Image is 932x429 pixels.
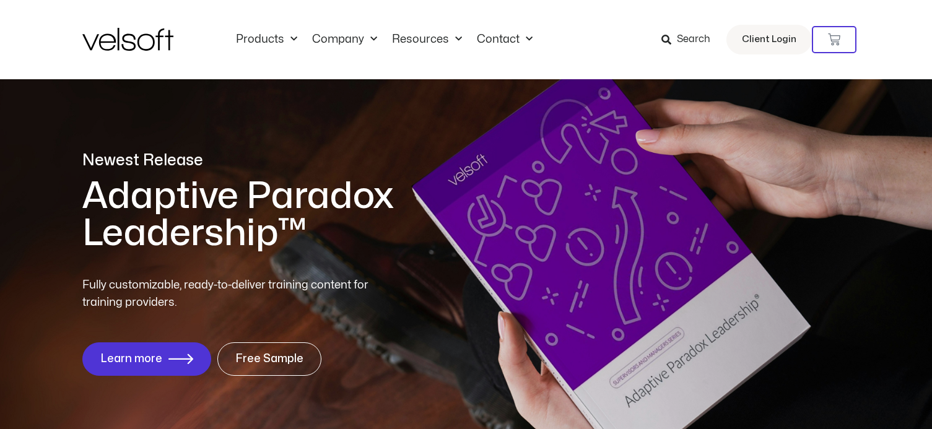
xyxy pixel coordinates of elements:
a: CompanyMenu Toggle [305,33,385,46]
a: ContactMenu Toggle [469,33,540,46]
p: Newest Release [82,150,534,171]
a: Search [661,29,719,50]
span: Free Sample [235,353,303,365]
a: Free Sample [217,342,321,376]
span: Search [677,32,710,48]
h1: Adaptive Paradox Leadership™ [82,178,534,252]
a: ResourcesMenu Toggle [385,33,469,46]
span: Client Login [742,32,796,48]
p: Fully customizable, ready-to-deliver training content for training providers. [82,277,391,311]
a: Client Login [726,25,812,54]
img: Velsoft Training Materials [82,28,173,51]
a: ProductsMenu Toggle [229,33,305,46]
span: Learn more [100,353,162,365]
nav: Menu [229,33,540,46]
a: Learn more [82,342,211,376]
